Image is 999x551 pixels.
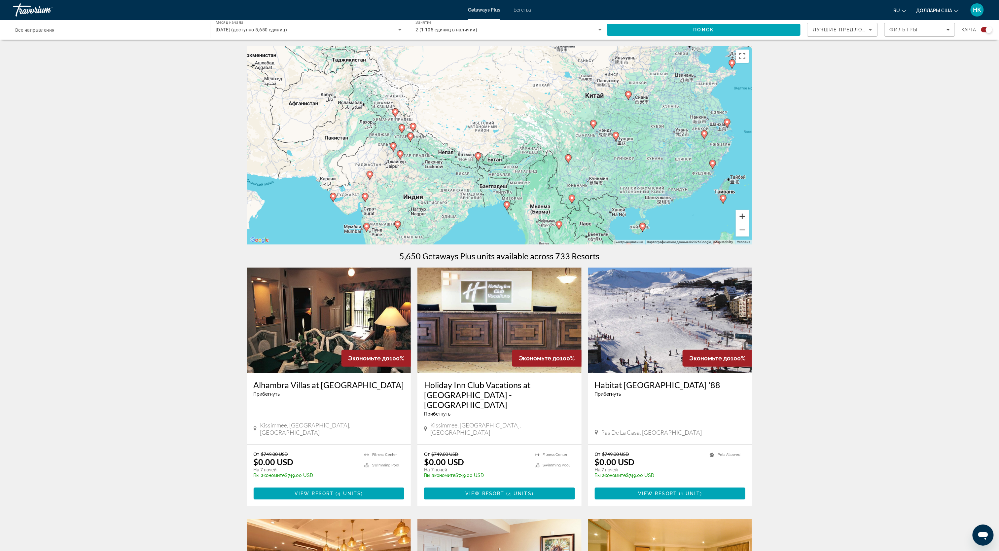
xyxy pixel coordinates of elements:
button: Фильтры [884,23,955,37]
button: View Resort(4 units) [254,488,405,499]
div: 100% [341,350,411,367]
span: $749.00 USD [261,451,288,457]
span: Прибегнуть [595,391,621,397]
div: 100% [683,350,752,367]
span: Pets Allowed [718,453,740,457]
font: $0.00 USD [595,457,635,467]
button: Быстрые клавиши [615,240,643,244]
button: Включить полноэкранный режим [736,50,749,63]
span: Экономьте до [519,355,560,362]
a: Getaways Plus [468,7,500,13]
a: Условия (ссылка откроется в новой вкладке) [737,240,750,244]
font: $0.00 USD [254,457,294,467]
button: View Resort(4 units) [424,488,575,499]
span: 4 units [338,491,361,496]
span: ( ) [334,491,363,496]
button: Изменение языка [894,6,907,15]
span: Картографические данные ©2025 Google, TMap Mobility [647,240,733,244]
span: НК [973,7,981,13]
span: От [595,451,600,457]
span: ru [894,8,900,13]
img: Habitat Calgary '88 [588,268,752,373]
span: Прибегнуть [424,411,450,417]
span: View Resort [295,491,334,496]
img: Гугл [249,236,270,244]
span: [DATE] (доступно 5,650 единиц) [216,27,287,32]
span: View Resort [638,491,677,496]
span: ( ) [677,491,702,496]
span: 2 (1 105 единиц в наличии) [415,27,477,32]
img: Holiday Inn Club Vacations at Orange Lake Resort - West Village [417,268,582,373]
span: Экономьте до [348,355,389,362]
span: Экономьте до [689,355,731,362]
span: Занятие [415,20,432,25]
span: 1 unit [681,491,700,496]
button: Изменить валюту [916,6,959,15]
span: Вы экономите [424,473,455,478]
input: Выберите направление [15,26,201,34]
a: Holiday Inn Club Vacations at [GEOGRAPHIC_DATA] - [GEOGRAPHIC_DATA] [424,380,575,410]
span: Вы экономите [595,473,626,478]
h1: 5,650 Getaways Plus units available across 733 Resorts [400,251,600,261]
a: Alhambra Villas at [GEOGRAPHIC_DATA] [254,380,405,390]
span: 4 units [508,491,532,496]
button: Увеличить [736,210,749,223]
span: Fitness Center [372,453,397,457]
span: Вы экономите [254,473,285,478]
span: Swimming Pool [372,463,399,467]
a: Травориум [13,1,79,18]
span: View Resort [465,491,504,496]
span: От [424,451,430,457]
span: Pas de la Casa, [GEOGRAPHIC_DATA] [601,429,702,436]
span: карта [962,25,976,34]
a: Открыть эту область в Google Картах (в новом окне) [249,236,270,244]
span: Fitness Center [543,453,568,457]
span: Доллары США [916,8,952,13]
span: От [254,451,259,457]
p: На 7 ночей [595,467,703,473]
button: Искать [607,24,801,36]
img: Alhambra Villas at Poinciana [247,268,411,373]
span: Прибегнуть [254,391,280,397]
span: Все направления [15,27,55,33]
p: На 7 ночей [424,467,528,473]
span: ( ) [504,491,534,496]
a: Habitat [GEOGRAPHIC_DATA] '88 [595,380,746,390]
span: Месяц начала [216,20,243,25]
span: $749.00 USD [431,451,458,457]
span: Swimming Pool [543,463,570,467]
span: Kissimmee, [GEOGRAPHIC_DATA], [GEOGRAPHIC_DATA] [260,422,404,436]
span: Kissimmee, [GEOGRAPHIC_DATA], [GEOGRAPHIC_DATA] [431,422,575,436]
font: $749.00 USD [254,473,313,478]
p: На 7 ночей [254,467,358,473]
span: $749.00 USD [602,451,629,457]
span: Фильтры [890,27,918,32]
mat-select: Сортировать по [813,26,872,34]
iframe: Кнопка запуска окна обмена сообщениями [973,525,994,546]
span: Поиск [694,27,714,32]
span: Лучшие предложения [813,27,883,32]
button: View Resort(1 unit) [595,488,746,499]
font: $749.00 USD [595,473,655,478]
button: Пользовательское меню [969,3,986,17]
div: 100% [512,350,582,367]
a: Бегства [514,7,531,13]
font: $749.00 USD [424,473,484,478]
button: Уменьшить [736,223,749,237]
font: $0.00 USD [424,457,464,467]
